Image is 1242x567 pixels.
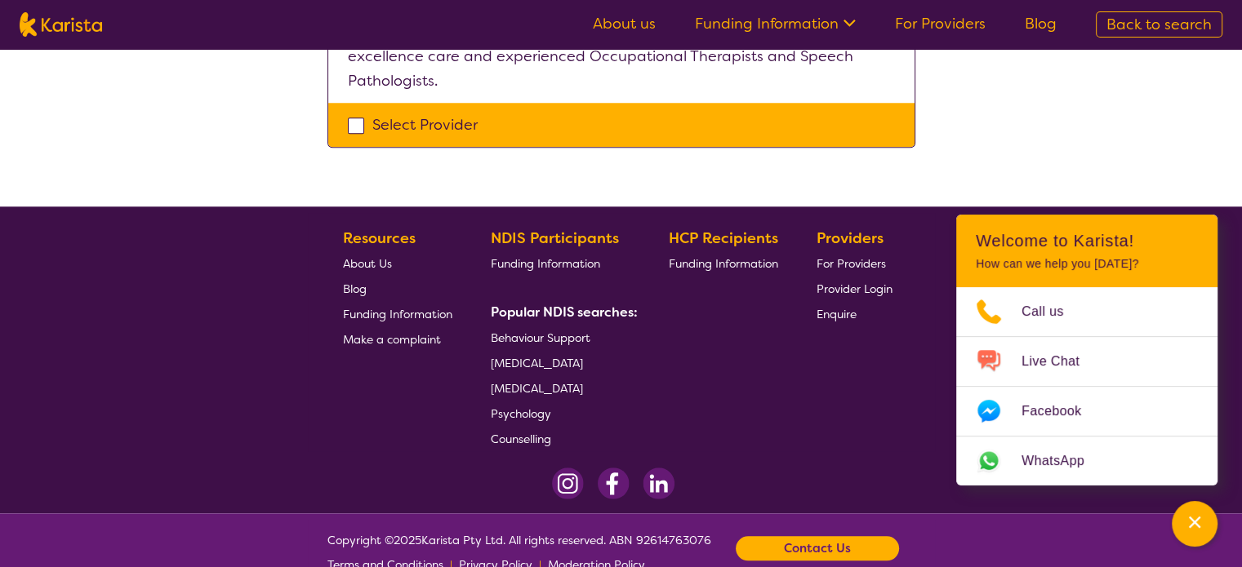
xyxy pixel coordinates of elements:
a: Funding Information [343,301,452,326]
span: Funding Information [491,256,600,271]
a: For Providers [895,14,986,33]
b: NDIS Participants [491,228,619,248]
img: Karista logo [20,12,102,37]
a: Counselling [491,426,631,451]
span: Funding Information [669,256,778,271]
b: Contact Us [784,536,851,560]
b: Resources [343,228,416,248]
span: [MEDICAL_DATA] [491,356,583,370]
a: Enquire [817,301,893,326]
a: Blog [1025,14,1057,33]
p: Smart Kids is an NDIS registered and newly established small centre, with excellence care and exp... [348,20,895,93]
a: [MEDICAL_DATA] [491,350,631,375]
a: Funding Information [695,14,856,33]
span: For Providers [817,256,886,271]
span: WhatsApp [1022,449,1104,473]
span: Psychology [491,406,551,421]
span: About Us [343,256,392,271]
div: Channel Menu [956,215,1218,485]
a: About us [593,14,656,33]
span: Live Chat [1022,349,1099,374]
span: Provider Login [817,281,893,296]
span: Counselling [491,432,551,446]
span: Call us [1022,299,1084,324]
span: Blog [343,281,367,296]
a: Blog [343,276,452,301]
p: How can we help you [DATE]? [976,257,1198,271]
a: Psychology [491,401,631,426]
span: [MEDICAL_DATA] [491,381,583,396]
span: Funding Information [343,307,452,321]
a: Funding Information [669,250,778,276]
a: [MEDICAL_DATA] [491,375,631,401]
img: Instagram [552,467,584,499]
b: HCP Recipients [669,228,778,248]
b: Providers [817,228,884,248]
a: Provider Login [817,276,893,301]
a: Behaviour Support [491,325,631,350]
a: Make a complaint [343,326,452,352]
span: Behaviour Support [491,330,590,345]
button: Channel Menu [1172,501,1218,547]
a: About Us [343,250,452,276]
a: For Providers [817,250,893,276]
span: Facebook [1022,399,1101,423]
img: Facebook [597,467,630,499]
b: Popular NDIS searches: [491,303,638,321]
img: LinkedIn [643,467,674,499]
span: Make a complaint [343,332,441,347]
a: Back to search [1096,11,1222,38]
span: Back to search [1106,15,1212,34]
a: Funding Information [491,250,631,276]
a: Web link opens in a new tab. [956,436,1218,485]
span: Enquire [817,307,857,321]
h2: Welcome to Karista! [976,231,1198,250]
ul: Choose channel [956,287,1218,485]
